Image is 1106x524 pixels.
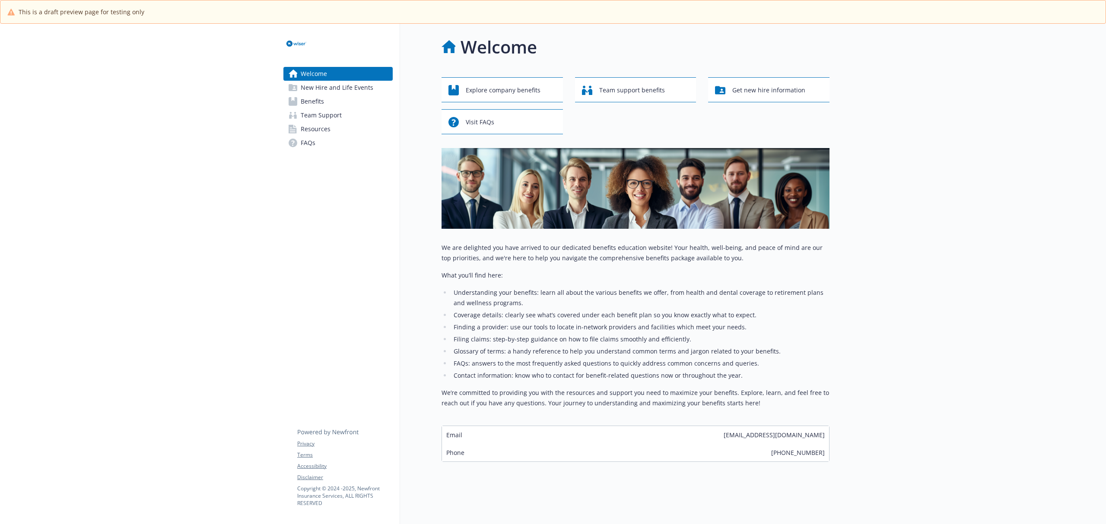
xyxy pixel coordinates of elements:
[283,136,393,150] a: FAQs
[297,485,392,507] p: Copyright © 2024 - 2025 , Newfront Insurance Services, ALL RIGHTS RESERVED
[297,451,392,459] a: Terms
[771,448,825,457] span: [PHONE_NUMBER]
[451,310,829,320] li: Coverage details: clearly see what’s covered under each benefit plan so you know exactly what to ...
[466,114,494,130] span: Visit FAQs
[301,95,324,108] span: Benefits
[451,358,829,369] li: FAQs: answers to the most frequently asked questions to quickly address common concerns and queries.
[442,148,829,229] img: overview page banner
[708,77,829,102] button: Get new hire information
[301,108,342,122] span: Team Support
[451,334,829,344] li: Filing claims: step-by-step guidance on how to file claims smoothly and efficiently.
[283,67,393,81] a: Welcome
[442,388,829,408] p: We’re committed to providing you with the resources and support you need to maximize your benefit...
[575,77,696,102] button: Team support benefits
[283,122,393,136] a: Resources
[283,81,393,95] a: New Hire and Life Events
[451,322,829,332] li: Finding a provider: use our tools to locate in-network providers and facilities which meet your n...
[301,136,315,150] span: FAQs
[283,95,393,108] a: Benefits
[283,108,393,122] a: Team Support
[297,473,392,481] a: Disclaimer
[724,430,825,439] span: [EMAIL_ADDRESS][DOMAIN_NAME]
[297,440,392,448] a: Privacy
[442,109,563,134] button: Visit FAQs
[446,448,464,457] span: Phone
[451,370,829,381] li: Contact information: know who to contact for benefit-related questions now or throughout the year.
[301,81,373,95] span: New Hire and Life Events
[599,82,665,98] span: Team support benefits
[466,82,540,98] span: Explore company benefits
[301,122,331,136] span: Resources
[451,287,829,308] li: Understanding your benefits: learn all about the various benefits we offer, from health and denta...
[732,82,805,98] span: Get new hire information
[442,243,829,263] p: We are delighted you have arrived to our dedicated benefits education website! Your health, well-...
[301,67,327,81] span: Welcome
[446,430,462,439] span: Email
[442,270,829,281] p: What you’ll find here:
[442,77,563,102] button: Explore company benefits
[461,34,537,60] h1: Welcome
[451,346,829,357] li: Glossary of terms: a handy reference to help you understand common terms and jargon related to yo...
[19,7,144,16] span: This is a draft preview page for testing only
[297,462,392,470] a: Accessibility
